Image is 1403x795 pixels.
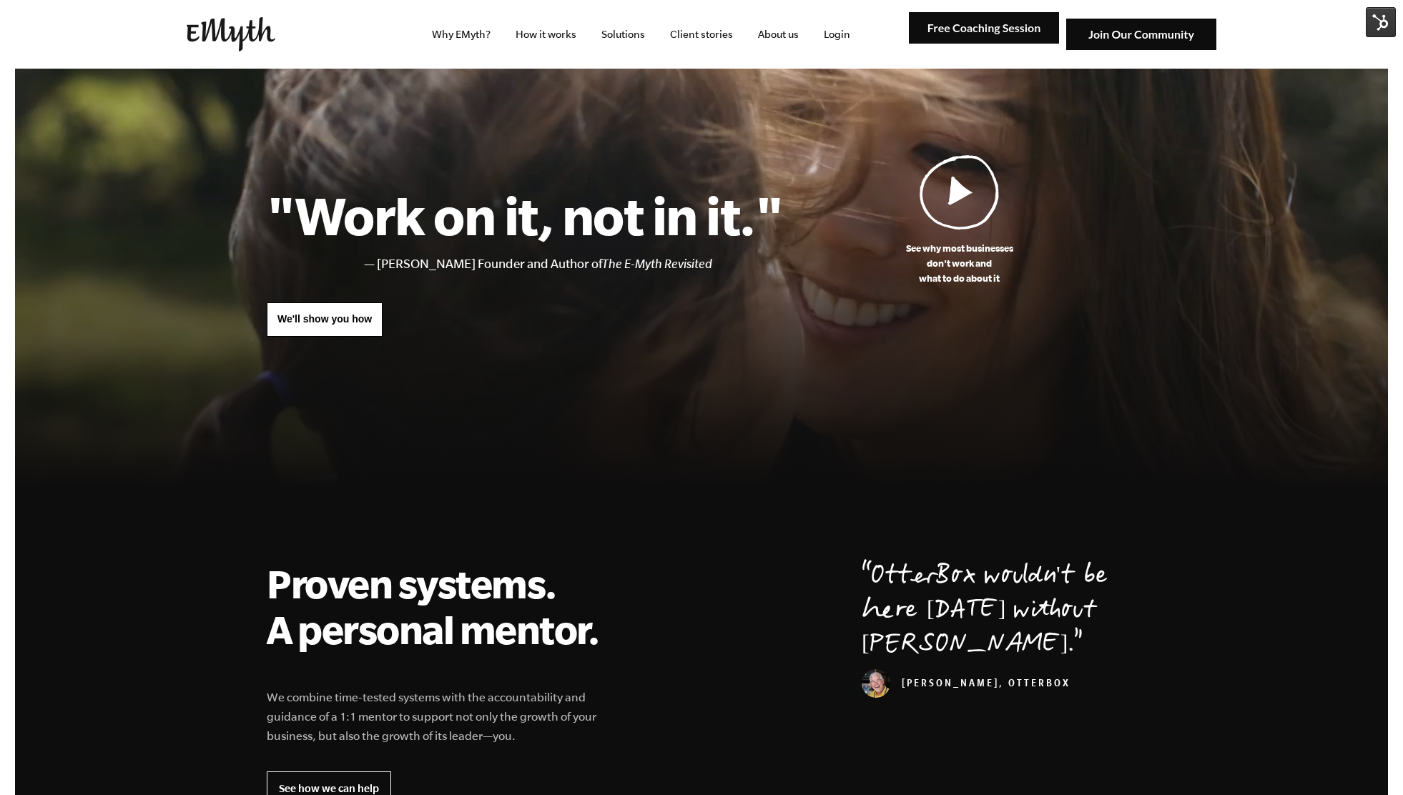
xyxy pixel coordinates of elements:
[862,679,1070,691] cite: [PERSON_NAME], OtterBox
[782,241,1136,286] p: See why most businesses don't work and what to do about it
[602,257,712,271] i: The E-Myth Revisited
[267,561,616,652] h2: Proven systems. A personal mentor.
[862,669,890,698] img: Curt Richardson, OtterBox
[277,313,372,325] span: We'll show you how
[920,154,1000,229] img: Play Video
[909,12,1059,44] img: Free Coaching Session
[862,561,1136,663] p: OtterBox wouldn't be here [DATE] without [PERSON_NAME].
[1331,726,1403,795] iframe: Chat Widget
[267,688,616,746] p: We combine time-tested systems with the accountability and guidance of a 1:1 mentor to support no...
[782,154,1136,286] a: See why most businessesdon't work andwhat to do about it
[267,184,782,247] h1: "Work on it, not in it."
[187,17,275,51] img: EMyth
[377,254,782,275] li: [PERSON_NAME] Founder and Author of
[1066,19,1216,51] img: Join Our Community
[1366,7,1396,37] img: HubSpot Tools Menu Toggle
[267,302,383,337] a: We'll show you how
